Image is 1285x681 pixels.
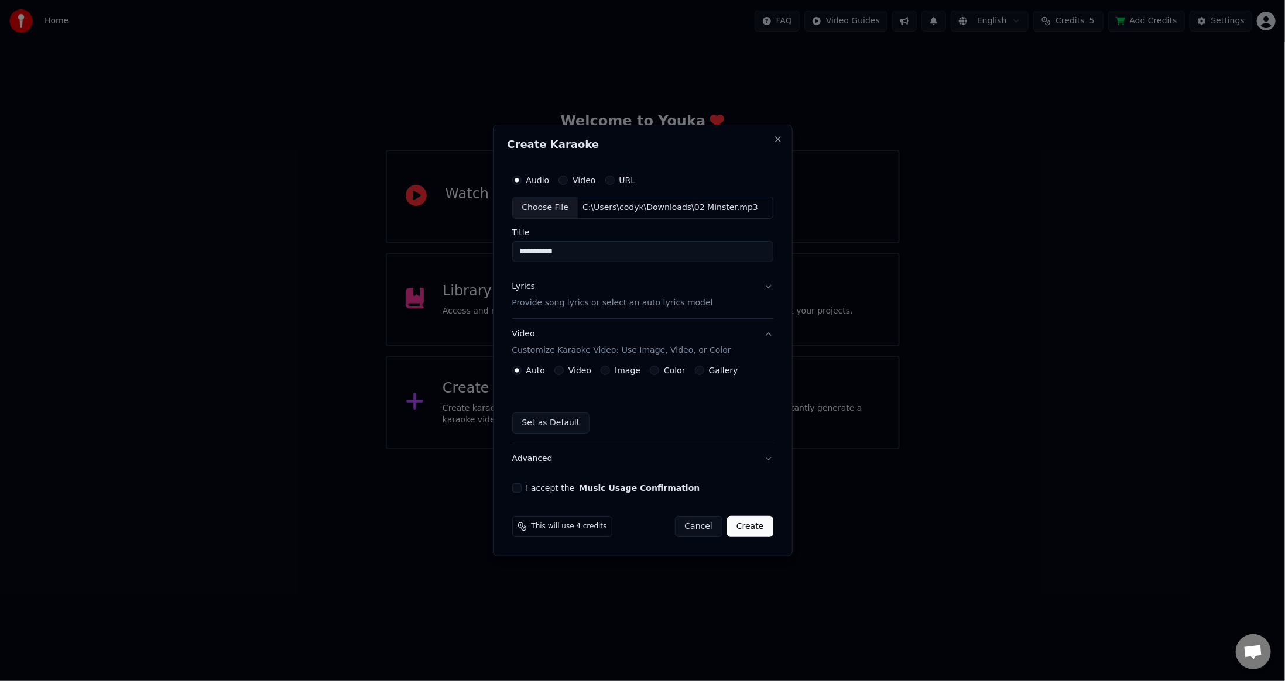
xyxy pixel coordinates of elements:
[526,176,550,184] label: Audio
[709,366,738,374] label: Gallery
[568,366,591,374] label: Video
[615,366,640,374] label: Image
[532,522,607,531] span: This will use 4 credits
[513,197,578,218] div: Choose File
[512,328,731,356] div: Video
[512,345,731,356] p: Customize Karaoke Video: Use Image, Video, or Color
[508,139,778,150] h2: Create Karaoke
[512,319,773,366] button: VideoCustomize Karaoke Video: Use Image, Video, or Color
[579,484,700,492] button: I accept the
[664,366,686,374] label: Color
[619,176,636,184] label: URL
[512,443,773,474] button: Advanced
[512,366,773,443] div: VideoCustomize Karaoke Video: Use Image, Video, or Color
[526,484,700,492] label: I accept the
[512,281,535,293] div: Lyrics
[512,412,590,434] button: Set as Default
[526,366,546,374] label: Auto
[727,516,773,537] button: Create
[573,176,595,184] label: Video
[512,228,773,236] label: Title
[675,516,722,537] button: Cancel
[512,297,713,309] p: Provide song lyrics or select an auto lyrics model
[578,202,763,214] div: C:\Users\codyk\Downloads\02 Minster.mp3
[512,271,773,318] button: LyricsProvide song lyrics or select an auto lyrics model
